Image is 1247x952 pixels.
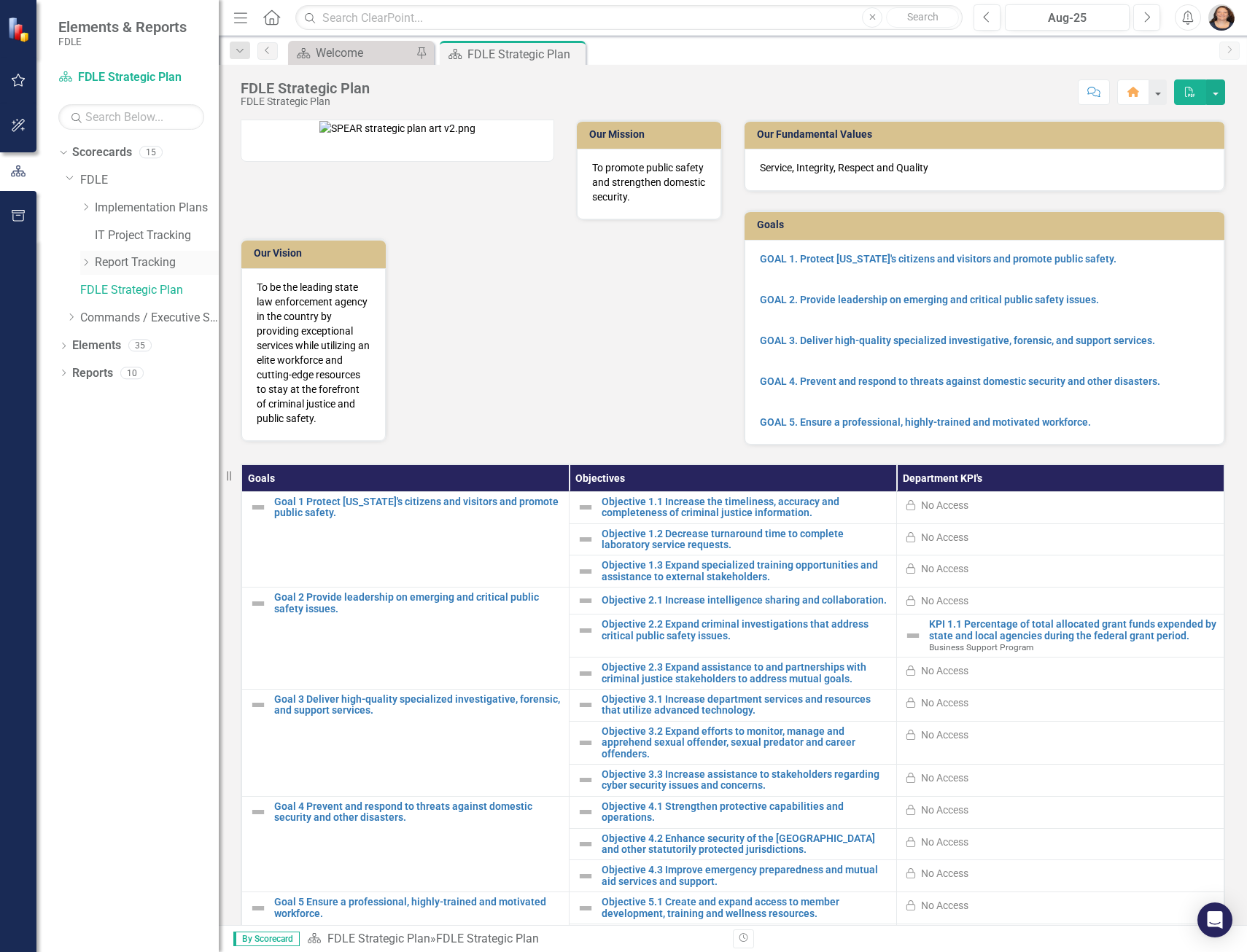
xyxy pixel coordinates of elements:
[295,5,963,31] input: Search ClearPoint...
[602,528,889,551] a: Objective 1.2 Decrease turnaround time to complete laboratory service requests.
[602,833,889,856] a: Objective 4.2 Enhance security of the [GEOGRAPHIC_DATA] and other statutorily protected jurisdict...
[921,498,968,512] div: No Access
[1197,902,1232,937] div: Open Intercom Messenger
[886,7,959,28] button: Search
[257,280,370,426] p: To be the leading state law enforcement agency in the country by providing exceptional services w...
[757,129,1217,140] h3: Our Fundamental Values
[929,619,1216,641] a: KPI 1.1 Percentage of total allocated grant funds expended by state and local agencies during the...
[577,592,594,609] img: Not Defined
[602,662,889,684] a: Objective 2.3 Expand assistance to and partnerships with criminal justice stakeholders to address...
[241,96,370,107] div: FDLE Strategic Plan
[921,695,968,710] div: No Access
[58,18,187,36] span: Elements & Reports
[602,496,889,519] a: Objective 1.1 Increase the timeliness, accuracy and completeness of criminal justice information.
[58,69,204,86] a: FDLE Strategic Plan
[80,172,219,189] a: FDLE
[80,282,219,299] a: FDLE Strategic Plan
[592,160,706,204] p: To promote public safety and strengthen domestic security.
[921,866,968,881] div: No Access
[921,727,968,742] div: No Access
[72,338,121,354] a: Elements
[274,496,562,519] a: Goal 1 Protect [US_STATE]'s citizens and visitors and promote public safety.
[577,563,594,580] img: Not Defined
[436,932,539,945] div: FDLE Strategic Plan
[274,801,562,824] a: Goal 4 Prevent and respond to threats against domestic security and other disasters.
[467,45,582,63] div: FDLE Strategic Plan
[757,219,1217,230] h3: Goals
[95,200,219,216] a: Implementation Plans
[274,592,562,614] a: Goal 2 Provide leadership on emerging and critical public safety issues.
[249,499,267,516] img: Not Defined
[921,663,968,678] div: No Access
[589,129,714,140] h3: Our Mission
[249,900,267,917] img: Not Defined
[602,897,889,919] a: Objective 5.1 Create and expand access to member development, training and wellness resources.
[602,619,889,641] a: Objective 2.2 Expand criminal investigations that address critical public safety issues.
[577,499,594,516] img: Not Defined
[602,694,889,717] a: Objective 3.1 Increase department services and resources that utilize advanced technology.
[577,696,594,714] img: Not Defined
[921,835,968,849] div: No Access
[896,614,1224,658] td: Double-Click to Edit Right Click for Context Menu
[921,561,968,576] div: No Access
[319,121,475,136] img: SPEAR strategic plan art v2.png
[907,11,939,23] span: Search
[602,769,889,792] a: Objective 3.3 Increase assistance to stakeholders regarding cyber security issues and concerns.
[254,248,378,259] h3: Our Vision
[577,835,594,853] img: Not Defined
[577,900,594,917] img: Not Defined
[921,770,968,785] div: No Access
[921,593,968,608] div: No Access
[577,867,594,885] img: Not Defined
[72,144,132,161] a: Scorecards
[760,253,1116,265] a: GOAL 1. Protect [US_STATE]'s citizens and visitors and promote public safety.
[760,294,1099,305] a: GOAL 2. Provide leadership on emerging and critical public safety issues.
[327,932,430,945] a: FDLE Strategic Plan
[760,416,1091,428] a: GOAL 5. Ensure a professional, highly-trained and motivated workforce.
[316,44,412,62] div: Welcome
[1010,9,1124,27] div: Aug-25
[274,897,562,919] a: Goal 5 Ensure a professional, highly-trained and motivated workforce.
[95,254,219,271] a: Report Tracking
[577,531,594,548] img: Not Defined
[577,734,594,752] img: Not Defined
[95,227,219,244] a: IT Project Tracking
[760,335,1155,346] a: GOAL 3. Deliver high-quality specialized investigative, forensic, and support services.
[1005,4,1130,31] button: Aug-25
[80,310,219,327] a: Commands / Executive Support Branch
[760,160,1209,175] p: Service, Integrity, Respect and Quality
[249,595,267,612] img: Not Defined
[1208,4,1235,31] img: Elizabeth Martin
[602,726,889,760] a: Objective 3.2 Expand efforts to monitor, manage and apprehend sexual offender, sexual predator an...
[274,694,562,717] a: Goal 3 Deliver high-quality specialized investigative, forensic, and support services.
[58,36,187,47] small: FDLE
[292,44,412,62] a: Welcome
[577,622,594,639] img: Not Defined
[904,627,922,644] img: Not Defined
[72,365,113,382] a: Reports
[602,595,889,606] a: Objective 2.1 Increase intelligence sharing and collaboration.
[7,17,33,42] img: ClearPoint Strategy
[128,340,152,352] div: 35
[929,642,1033,652] span: Business Support Program
[602,865,889,887] a: Objective 4.3 Improve emergency preparedness and mutual aid services and support.
[760,375,1160,387] a: GOAL 4. Prevent and respond to threats against domestic security and other disasters.
[307,931,722,948] div: »
[921,803,968,817] div: No Access
[139,147,163,159] div: 15
[58,104,204,130] input: Search Below...
[249,696,267,714] img: Not Defined
[602,560,889,582] a: Objective 1.3 Expand specialized training opportunities and assistance to external stakeholders.
[233,932,300,946] span: By Scorecard
[921,898,968,913] div: No Access
[241,80,370,96] div: FDLE Strategic Plan
[921,530,968,545] div: No Access
[577,803,594,821] img: Not Defined
[577,665,594,682] img: Not Defined
[577,771,594,789] img: Not Defined
[120,367,144,379] div: 10
[602,801,889,824] a: Objective 4.1 Strengthen protective capabilities and operations.
[249,803,267,821] img: Not Defined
